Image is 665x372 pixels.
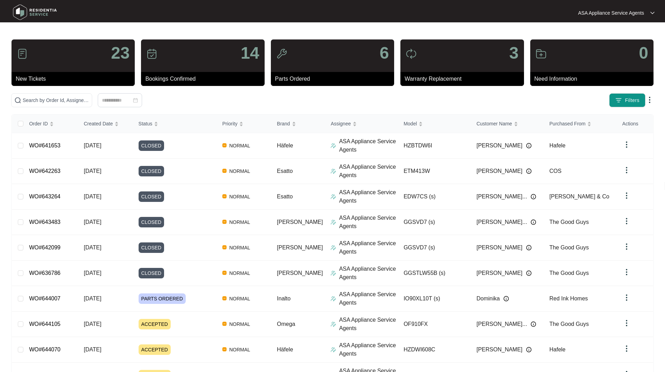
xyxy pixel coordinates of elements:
p: ASA Appliance Service Agents [339,137,398,154]
span: [PERSON_NAME] [277,270,323,276]
img: Vercel Logo [222,245,227,249]
a: WO#644105 [29,321,60,327]
span: The Good Guys [549,321,589,327]
img: residentia service logo [10,2,59,23]
img: dropdown arrow [622,140,631,149]
img: Vercel Logo [222,194,227,198]
span: Assignee [331,120,351,127]
span: [DATE] [84,270,101,276]
span: ACCEPTED [139,344,171,355]
img: icon [406,48,417,59]
span: Häfele [277,143,293,148]
span: The Good Guys [549,245,589,250]
th: Assignee [325,115,398,133]
img: dropdown arrow [622,191,631,200]
a: WO#642099 [29,245,60,250]
p: ASA Appliance Service Agents [578,9,644,16]
img: Vercel Logo [222,143,227,147]
span: Purchased From [549,120,585,127]
span: ACCEPTED [139,319,171,329]
span: [DATE] [84,143,101,148]
img: Vercel Logo [222,296,227,300]
img: Assigner Icon [331,168,336,174]
span: Status [139,120,153,127]
img: Info icon [531,219,536,225]
p: 3 [509,45,519,61]
span: [DATE] [84,245,101,250]
img: dropdown arrow [645,96,654,104]
span: [DATE] [84,347,101,352]
a: WO#643483 [29,219,60,225]
span: NORMAL [227,167,253,175]
span: Esatto [277,168,293,174]
span: Häfele [277,347,293,352]
p: ASA Appliance Service Agents [339,341,398,358]
p: ASA Appliance Service Agents [339,239,398,256]
span: CLOSED [139,166,164,176]
span: NORMAL [227,345,253,354]
img: Assigner Icon [331,270,336,276]
span: Priority [222,120,238,127]
p: 14 [241,45,259,61]
img: dropdown arrow [650,11,655,15]
span: Customer Name [476,120,512,127]
span: Brand [277,120,290,127]
img: dropdown arrow [622,293,631,302]
img: Vercel Logo [222,169,227,173]
img: Info icon [531,321,536,327]
span: Inalto [277,296,290,301]
span: [DATE] [84,168,101,174]
p: ASA Appliance Service Agents [339,214,398,231]
img: Assigner Icon [331,219,336,225]
span: NORMAL [227,320,253,328]
img: dropdown arrow [622,217,631,225]
a: WO#644070 [29,347,60,352]
img: Info icon [526,347,532,352]
span: Hafele [549,347,566,352]
p: Warranty Replacement [405,75,524,83]
th: Model [398,115,471,133]
span: [DATE] [84,296,101,301]
button: filter iconFilters [609,93,645,107]
img: Assigner Icon [331,194,336,199]
td: OF910FX [398,312,471,337]
span: [PERSON_NAME] [476,243,523,252]
img: dropdown arrow [622,242,631,251]
img: icon [17,48,28,59]
td: GGSVD7 (s) [398,235,471,261]
img: icon [276,48,287,59]
span: [PERSON_NAME] [476,167,523,175]
th: Priority [217,115,272,133]
span: [PERSON_NAME] [277,219,323,225]
td: ETM413W [398,159,471,184]
img: Info icon [526,143,532,148]
p: ASA Appliance Service Agents [339,290,398,307]
td: IO90XL10T (s) [398,286,471,312]
p: ASA Appliance Service Agents [339,265,398,282]
span: PARTS ORDERED [139,293,186,304]
p: 0 [639,45,648,61]
img: Info icon [503,296,509,301]
p: New Tickets [16,75,135,83]
img: icon [535,48,547,59]
img: Assigner Icon [331,296,336,301]
img: Info icon [526,245,532,250]
span: NORMAL [227,192,253,201]
span: NORMAL [227,269,253,277]
img: Assigner Icon [331,321,336,327]
th: Actions [617,115,653,133]
td: GGSVD7 (s) [398,210,471,235]
img: dropdown arrow [622,319,631,327]
a: WO#642263 [29,168,60,174]
span: Omega [277,321,295,327]
span: [PERSON_NAME] [476,345,523,354]
input: Search by Order Id, Assignee Name, Customer Name, Brand and Model [23,96,89,104]
span: CLOSED [139,242,164,253]
span: The Good Guys [549,270,589,276]
img: Info icon [531,194,536,199]
span: NORMAL [227,243,253,252]
p: Need Information [534,75,653,83]
img: dropdown arrow [622,344,631,353]
th: Created Date [78,115,133,133]
img: icon [146,48,157,59]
